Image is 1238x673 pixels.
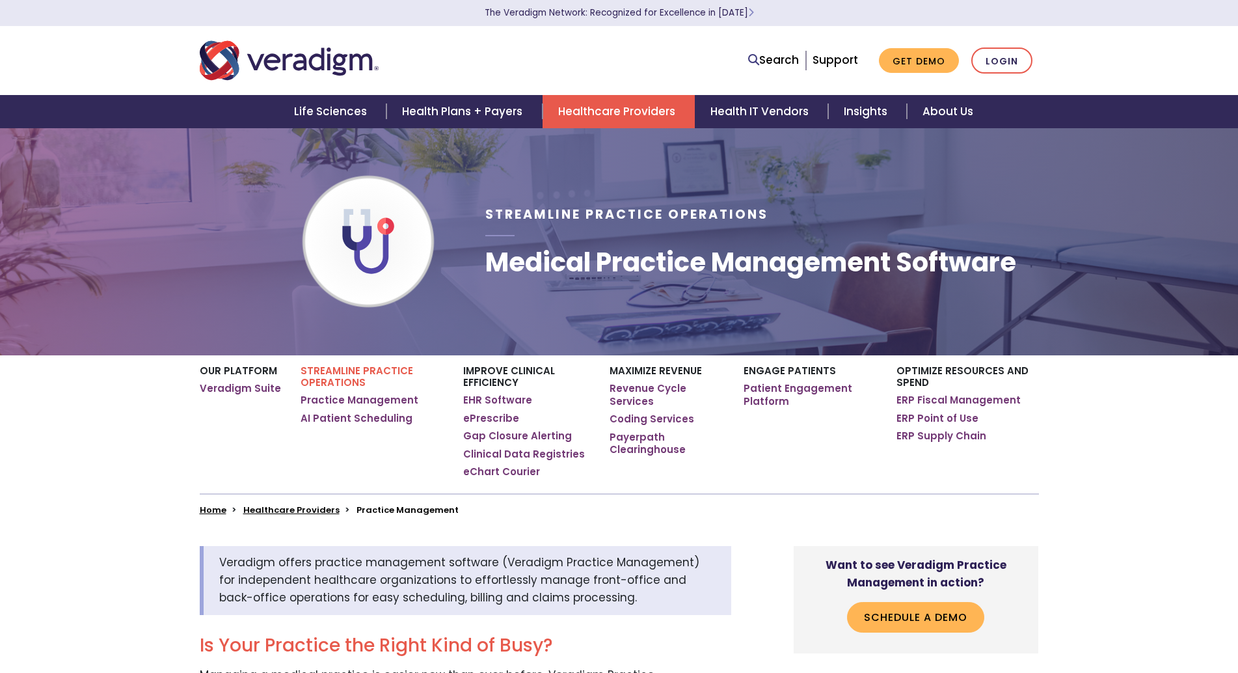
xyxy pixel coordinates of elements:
[200,635,731,657] h2: Is Your Practice the Right Kind of Busy?
[896,412,978,425] a: ERP Point of Use
[748,7,754,19] span: Learn More
[610,413,694,426] a: Coding Services
[543,95,695,128] a: Healthcare Providers
[828,95,907,128] a: Insights
[463,430,572,443] a: Gap Closure Alerting
[463,394,532,407] a: EHR Software
[200,39,379,82] img: Veradigm logo
[748,51,799,69] a: Search
[610,382,723,407] a: Revenue Cycle Services
[896,430,986,443] a: ERP Supply Chain
[463,412,519,425] a: ePrescribe
[200,382,281,395] a: Veradigm Suite
[896,394,1021,407] a: ERP Fiscal Management
[463,448,585,461] a: Clinical Data Registries
[744,382,877,407] a: Patient Engagement Platform
[485,7,754,19] a: The Veradigm Network: Recognized for Excellence in [DATE]Learn More
[813,52,858,68] a: Support
[826,557,1006,590] strong: Want to see Veradigm Practice Management in action?
[695,95,828,128] a: Health IT Vendors
[879,48,959,74] a: Get Demo
[278,95,386,128] a: Life Sciences
[847,602,984,632] a: Schedule a Demo
[485,247,1016,278] h1: Medical Practice Management Software
[907,95,989,128] a: About Us
[463,465,540,478] a: eChart Courier
[301,412,412,425] a: AI Patient Scheduling
[301,394,418,407] a: Practice Management
[971,48,1032,74] a: Login
[386,95,542,128] a: Health Plans + Payers
[200,504,226,516] a: Home
[610,431,723,456] a: Payerpath Clearinghouse
[243,504,340,516] a: Healthcare Providers
[219,555,699,605] span: Veradigm offers practice management software (Veradigm Practice Management) for independent healt...
[485,206,768,223] span: Streamline Practice Operations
